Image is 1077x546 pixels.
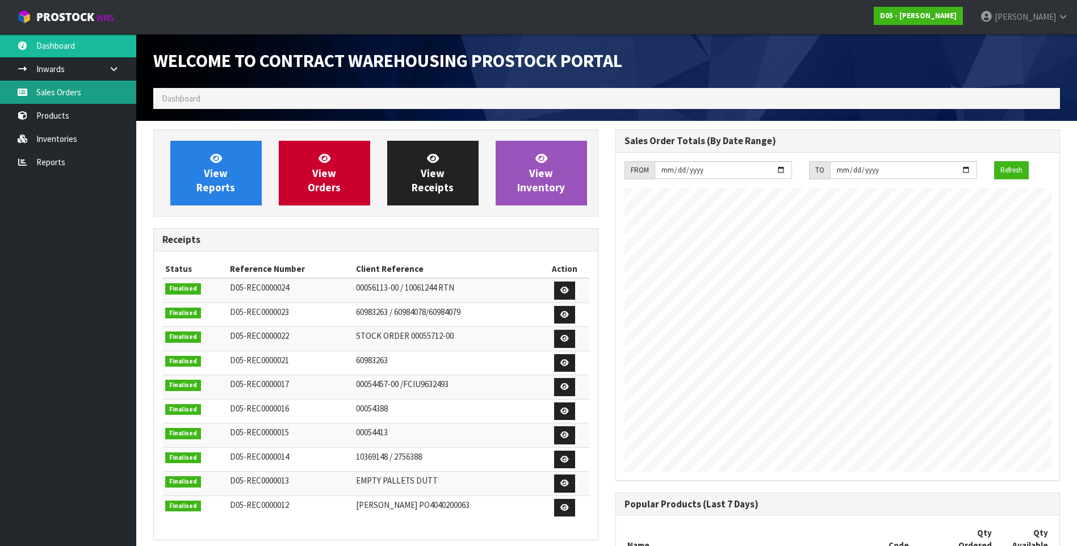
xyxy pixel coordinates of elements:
[412,152,454,194] span: View Receipts
[227,260,354,278] th: Reference Number
[356,330,454,341] span: STOCK ORDER 00055712-00
[517,152,565,194] span: View Inventory
[162,93,200,104] span: Dashboard
[230,403,289,414] span: D05-REC0000016
[230,379,289,389] span: D05-REC0000017
[165,452,201,464] span: Finalised
[165,308,201,319] span: Finalised
[230,306,289,317] span: D05-REC0000023
[356,379,449,389] span: 00054457-00 /FCIU9632493
[809,161,830,179] div: TO
[165,331,201,343] span: Finalised
[230,427,289,438] span: D05-REC0000015
[356,475,438,486] span: EMPTY PALLETS DUTT
[308,152,341,194] span: View Orders
[17,10,31,24] img: cube-alt.png
[625,136,1051,146] h3: Sales Order Totals (By Date Range)
[625,499,1051,510] h3: Popular Products (Last 7 Days)
[165,428,201,439] span: Finalised
[356,451,422,462] span: 10369148 / 2756388
[356,403,388,414] span: 00054388
[279,141,370,205] a: ViewOrders
[496,141,587,205] a: ViewInventory
[165,476,201,488] span: Finalised
[36,10,94,24] span: ProStock
[387,141,479,205] a: ViewReceipts
[153,49,622,72] span: Welcome to Contract Warehousing ProStock Portal
[165,380,201,391] span: Finalised
[356,282,454,293] span: 00056113-00 / 10061244 RTN
[230,499,289,510] span: D05-REC0000012
[353,260,540,278] th: Client Reference
[356,499,470,510] span: [PERSON_NAME] PO4040200063
[625,161,655,179] div: FROM
[165,283,201,295] span: Finalised
[230,282,289,293] span: D05-REC0000024
[162,260,227,278] th: Status
[230,330,289,341] span: D05-REC0000022
[356,427,388,438] span: 00054413
[230,355,289,366] span: D05-REC0000021
[540,260,589,278] th: Action
[356,306,460,317] span: 60983263 / 60984078/60984079
[230,475,289,486] span: D05-REC0000013
[162,234,589,245] h3: Receipts
[356,355,388,366] span: 60983263
[165,356,201,367] span: Finalised
[880,11,957,20] strong: D05 - [PERSON_NAME]
[97,12,114,23] small: WMS
[170,141,262,205] a: ViewReports
[230,451,289,462] span: D05-REC0000014
[995,11,1056,22] span: [PERSON_NAME]
[196,152,235,194] span: View Reports
[165,404,201,415] span: Finalised
[165,501,201,512] span: Finalised
[994,161,1029,179] button: Refresh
